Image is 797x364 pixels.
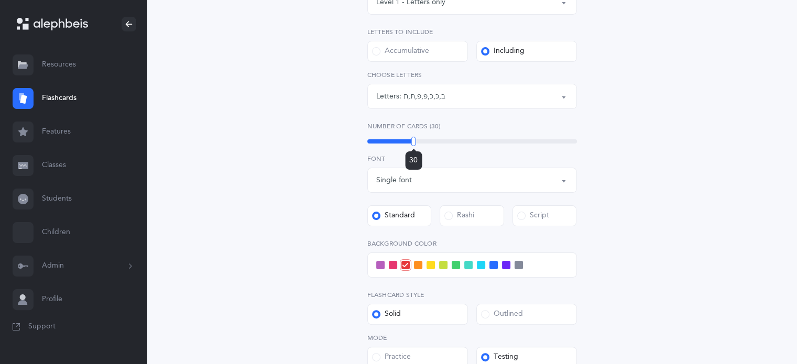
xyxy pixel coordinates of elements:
div: Testing [481,352,518,362]
label: Number of Cards (30) [367,122,577,131]
label: Background color [367,239,577,248]
label: Letters to include [367,27,577,37]
div: Single font [376,175,412,186]
div: Script [517,211,549,221]
span: 30 [409,156,418,164]
span: Support [28,322,56,332]
div: Practice [372,352,411,362]
div: Standard [372,211,415,221]
label: Mode [367,333,577,343]
label: Flashcard Style [367,290,577,300]
div: Including [481,46,525,57]
div: Letters: [376,91,403,102]
button: ב, כּ, כ, פּ, פ, תּ, ת [367,84,577,109]
div: Outlined [481,309,523,319]
div: ב , כּ , כ , פּ , פ , תּ , ת [403,91,445,102]
div: Accumulative [372,46,429,57]
div: Rashi [444,211,474,221]
button: Single font [367,168,577,193]
label: Font [367,154,577,163]
label: Choose letters [367,70,577,80]
div: Solid [372,309,401,319]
